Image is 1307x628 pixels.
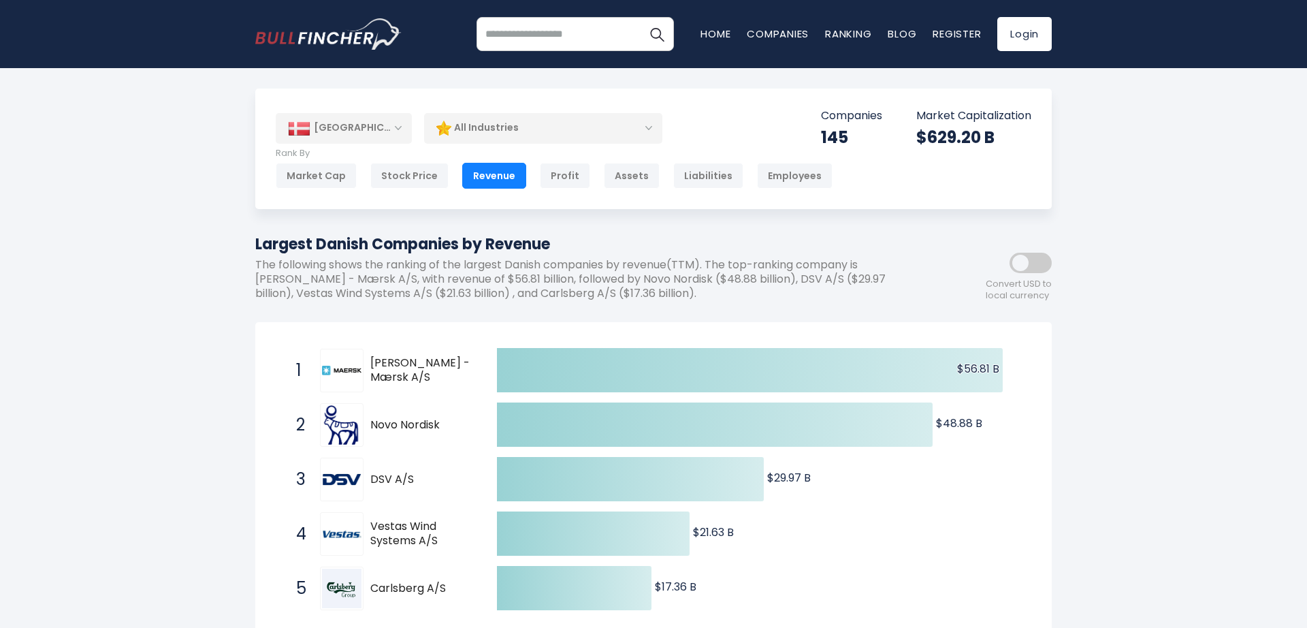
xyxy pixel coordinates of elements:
text: $29.97 B [767,470,811,486]
span: DSV A/S [370,473,473,487]
p: Rank By [276,148,833,159]
text: $17.36 B [655,579,696,595]
div: Revenue [462,163,526,189]
a: Blog [888,27,916,41]
div: Employees [757,163,833,189]
span: Vestas Wind Systems A/S [370,520,473,548]
button: Search [640,17,674,51]
a: Companies [747,27,809,41]
text: $21.63 B [693,524,734,540]
img: Carlsberg A/S [322,569,361,608]
img: A.P. Møller - Mærsk A/S [322,366,361,375]
text: $48.88 B [936,415,982,431]
div: Profit [540,163,590,189]
img: Novo Nordisk [322,405,361,445]
a: Register [933,27,981,41]
div: Stock Price [370,163,449,189]
div: All Industries [424,112,662,144]
span: Convert USD to local currency [986,279,1052,302]
div: Liabilities [673,163,743,189]
span: 1 [289,359,303,382]
p: Market Capitalization [916,109,1031,123]
div: Assets [604,163,660,189]
span: Novo Nordisk [370,418,473,433]
span: 5 [289,577,303,600]
span: 3 [289,468,303,491]
div: $629.20 B [916,127,1031,148]
a: Login [997,17,1052,51]
span: [PERSON_NAME] - Mærsk A/S [370,356,473,385]
text: $56.81 B [957,361,999,377]
div: 145 [821,127,882,148]
p: Companies [821,109,882,123]
span: Carlsberg A/S [370,582,473,596]
a: Home [700,27,730,41]
a: Go to homepage [255,18,402,50]
div: Market Cap [276,163,357,189]
span: 2 [289,413,303,437]
p: The following shows the ranking of the largest Danish companies by revenue(TTM). The top-ranking ... [255,258,929,300]
span: 4 [289,522,303,546]
img: bullfincher logo [255,18,402,50]
a: Ranking [825,27,871,41]
h1: Largest Danish Companies by Revenue [255,233,929,255]
img: DSV A/S [322,473,361,486]
div: [GEOGRAPHIC_DATA] [276,113,412,143]
img: Vestas Wind Systems A/S [322,514,361,554]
